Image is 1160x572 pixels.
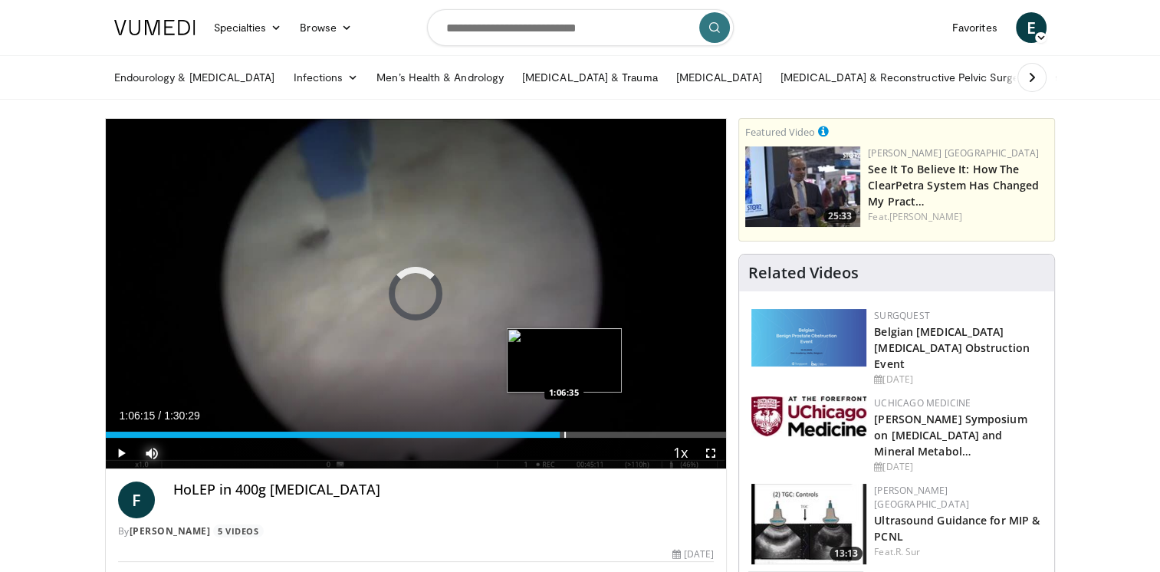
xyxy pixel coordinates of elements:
video-js: Video Player [106,119,727,469]
a: Browse [291,12,361,43]
span: 25:33 [823,209,856,223]
a: UChicago Medicine [874,396,971,409]
a: Surgquest [874,309,930,322]
span: 1:06:15 [120,409,156,422]
img: 08d442d2-9bc4-4584-b7ef-4efa69e0f34c.png.150x105_q85_autocrop_double_scale_upscale_version-0.2.png [751,309,866,367]
a: 5 Videos [213,524,264,537]
div: Feat. [868,210,1048,224]
h4: Related Videos [748,264,859,282]
div: Progress Bar [106,432,727,438]
span: / [158,409,161,422]
input: Search topics, interventions [427,9,734,46]
a: Specialties [205,12,291,43]
img: VuMedi Logo [114,20,196,35]
a: [MEDICAL_DATA] & Trauma [513,62,667,93]
div: [DATE] [874,373,1042,386]
a: Infections [284,62,367,93]
a: Favorites [943,12,1007,43]
a: Endourology & [MEDICAL_DATA] [105,62,284,93]
a: [MEDICAL_DATA] & Reconstructive Pelvic Surgery [771,62,1037,93]
a: R. Sur [895,545,921,558]
a: [PERSON_NAME] [GEOGRAPHIC_DATA] [868,146,1039,159]
span: 1:30:29 [164,409,200,422]
a: See It To Believe It: How The ClearPetra System Has Changed My Pract… [868,162,1039,209]
div: Feat. [874,545,1042,559]
a: [PERSON_NAME] [130,524,211,537]
a: [MEDICAL_DATA] [667,62,771,93]
img: 47196b86-3779-4b90-b97e-820c3eda9b3b.150x105_q85_crop-smart_upscale.jpg [745,146,860,227]
a: Belgian [MEDICAL_DATA] [MEDICAL_DATA] Obstruction Event [874,324,1030,371]
button: Fullscreen [695,438,726,468]
img: 5f87bdfb-7fdf-48f0-85f3-b6bcda6427bf.jpg.150x105_q85_autocrop_double_scale_upscale_version-0.2.jpg [751,396,866,436]
button: Play [106,438,136,468]
span: 13:13 [830,547,863,560]
div: [DATE] [874,460,1042,474]
img: image.jpeg [507,328,622,393]
a: [PERSON_NAME] [GEOGRAPHIC_DATA] [874,484,969,511]
h4: HoLEP in 400g [MEDICAL_DATA] [173,482,715,498]
div: [DATE] [672,547,714,561]
img: ae74b246-eda0-4548-a041-8444a00e0b2d.150x105_q85_crop-smart_upscale.jpg [751,484,866,564]
div: By [118,524,715,538]
a: 13:13 [751,484,866,564]
a: E [1016,12,1047,43]
small: Featured Video [745,125,815,139]
a: [PERSON_NAME] Symposium on [MEDICAL_DATA] and Mineral Metabol… [874,412,1027,459]
button: Playback Rate [665,438,695,468]
a: Ultrasound Guidance for MIP & PCNL [874,513,1040,544]
a: Men’s Health & Andrology [367,62,513,93]
button: Mute [136,438,167,468]
a: F [118,482,155,518]
a: [PERSON_NAME] [889,210,962,223]
a: 25:33 [745,146,860,227]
